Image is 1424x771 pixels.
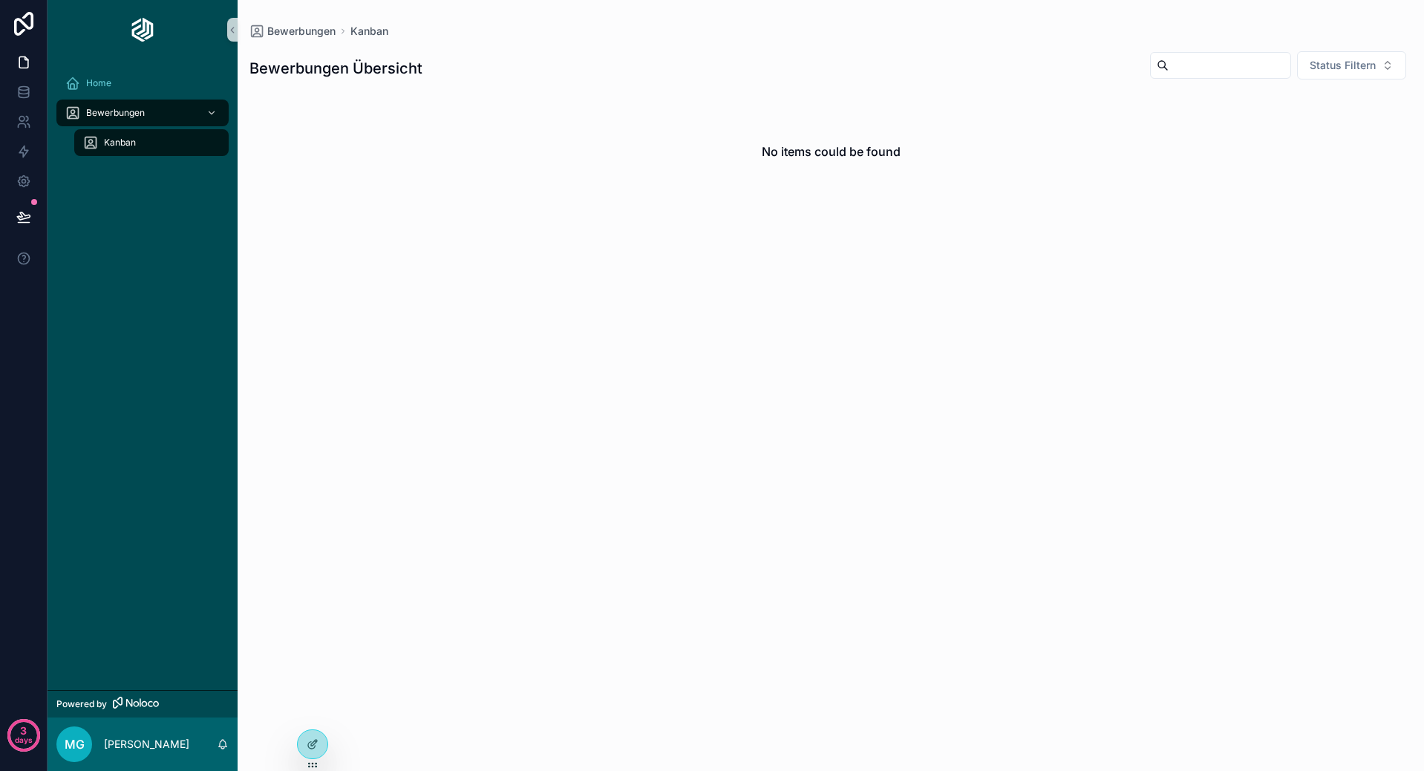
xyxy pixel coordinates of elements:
[267,24,336,39] span: Bewerbungen
[56,70,229,97] a: Home
[48,690,238,718] a: Powered by
[56,698,107,710] span: Powered by
[350,24,388,39] a: Kanban
[20,723,27,738] p: 3
[131,18,154,42] img: App logo
[762,143,901,160] h2: No items could be found
[56,100,229,126] a: Bewerbungen
[249,24,336,39] a: Bewerbungen
[15,729,33,750] p: days
[104,137,136,149] span: Kanban
[48,59,238,175] div: scrollable content
[1310,58,1376,73] span: Status Filtern
[104,737,189,752] p: [PERSON_NAME]
[65,735,85,753] span: MG
[86,77,111,89] span: Home
[1297,51,1406,79] button: Select Button
[74,129,229,156] a: Kanban
[249,58,422,79] h1: Bewerbungen Übersicht
[86,107,145,119] span: Bewerbungen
